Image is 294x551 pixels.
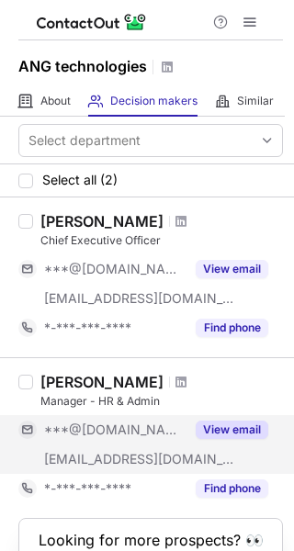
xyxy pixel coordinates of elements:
button: Reveal Button [196,479,268,498]
span: Similar [237,94,274,108]
h1: ANG technologies [18,55,147,77]
span: Select all (2) [42,173,118,187]
img: ContactOut v5.3.10 [37,11,147,33]
span: ***@[DOMAIN_NAME] [44,422,185,438]
button: Reveal Button [196,421,268,439]
div: Chief Executive Officer [40,232,283,249]
div: [PERSON_NAME] [40,373,164,391]
div: Select department [28,131,141,150]
span: [EMAIL_ADDRESS][DOMAIN_NAME] [44,451,235,467]
header: Looking for more prospects? 👀 [39,532,264,548]
span: [EMAIL_ADDRESS][DOMAIN_NAME] [44,290,235,307]
button: Reveal Button [196,319,268,337]
button: Reveal Button [196,260,268,278]
div: Manager - HR & Admin [40,393,283,410]
span: Decision makers [110,94,198,108]
div: [PERSON_NAME] [40,212,164,231]
span: About [40,94,71,108]
span: ***@[DOMAIN_NAME] [44,261,185,277]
